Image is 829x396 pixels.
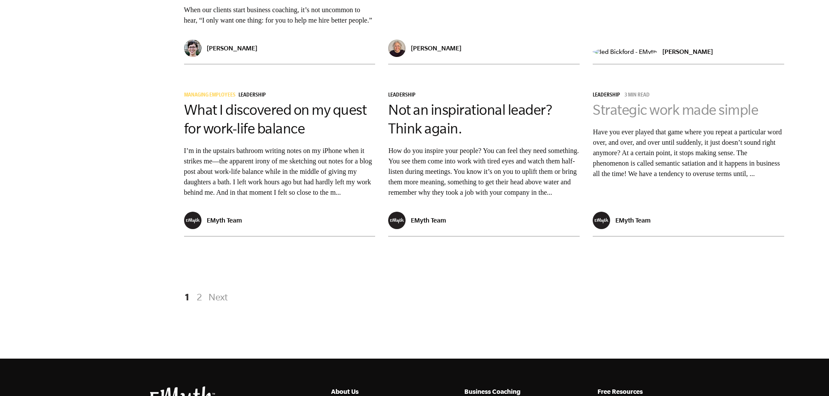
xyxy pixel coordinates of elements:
a: Next [206,289,228,305]
iframe: Chat Widget [785,354,829,396]
span: Leadership [238,93,266,99]
a: Managing Employees [184,93,238,99]
img: EMyth Team - EMyth [184,212,201,229]
p: 3 min read [624,93,650,99]
p: EMyth Team [207,216,242,224]
a: Leadership [388,93,419,99]
p: [PERSON_NAME] [662,48,713,55]
img: EMyth Team - EMyth [388,212,406,229]
p: How do you inspire your people? You can feel they need something. You see them come into work wit... [388,146,580,198]
p: Have you ever played that game where you repeat a particular word over, and over, and over until ... [593,127,784,179]
span: Leadership [593,93,620,99]
img: Jed Bickford - EMyth [593,48,657,55]
a: Leadership [593,93,623,99]
a: Strategic work made simple [593,102,758,118]
p: [PERSON_NAME] [411,44,461,52]
img: EMyth Team - EMyth [593,212,610,229]
p: [PERSON_NAME] [207,44,257,52]
p: When our clients start business coaching, it’s not uncommon to hear, “I only want one thing: for ... [184,5,376,26]
a: 2 [194,289,205,305]
img: Ilene Frahm - EMyth [388,40,406,57]
span: Leadership [388,93,416,99]
p: I’m in the upstairs bathroom writing notes on my iPhone when it strikes me—the apparent irony of ... [184,146,376,198]
a: Not an inspirational leader? Think again. [388,102,552,136]
a: Leadership [238,93,269,99]
span: Managing Employees [184,93,235,99]
a: What I discovered on my quest for work-life balance [184,102,367,136]
p: EMyth Team [411,216,446,224]
p: EMyth Team [615,216,651,224]
img: Kirstin Fulton - EMyth [184,40,201,57]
